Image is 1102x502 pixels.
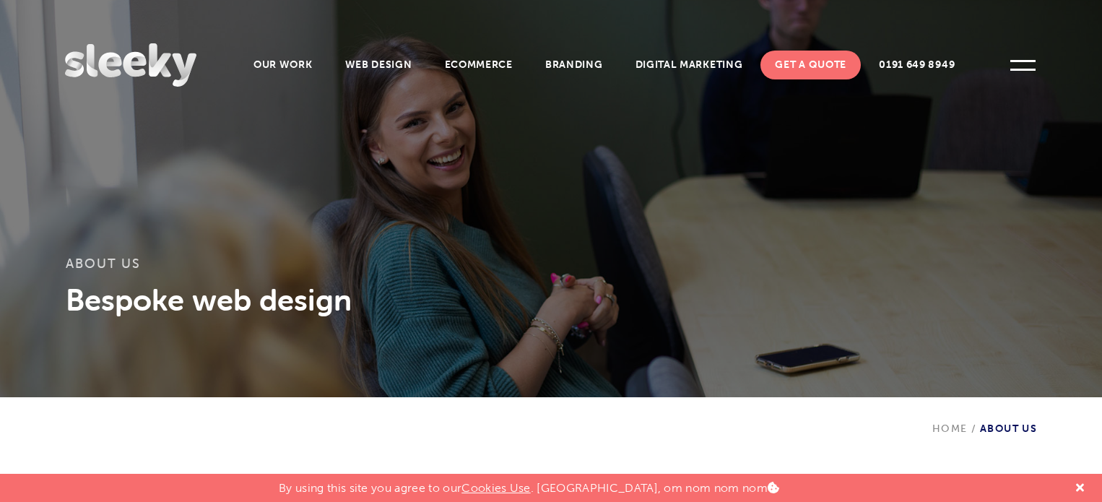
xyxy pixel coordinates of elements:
[531,51,617,79] a: Branding
[968,423,980,435] span: /
[239,51,327,79] a: Our Work
[66,256,1036,282] h1: About Us
[430,51,527,79] a: Ecommerce
[621,51,758,79] a: Digital Marketing
[864,51,969,79] a: 0191 649 8949
[932,423,968,435] a: Home
[331,51,427,79] a: Web Design
[279,474,779,495] p: By using this site you agree to our . [GEOGRAPHIC_DATA], om nom nom nom
[461,481,531,495] a: Cookies Use
[65,43,196,87] img: Sleeky Web Design Newcastle
[932,397,1037,435] div: About Us
[66,282,1036,318] h3: Bespoke web design
[760,51,861,79] a: Get A Quote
